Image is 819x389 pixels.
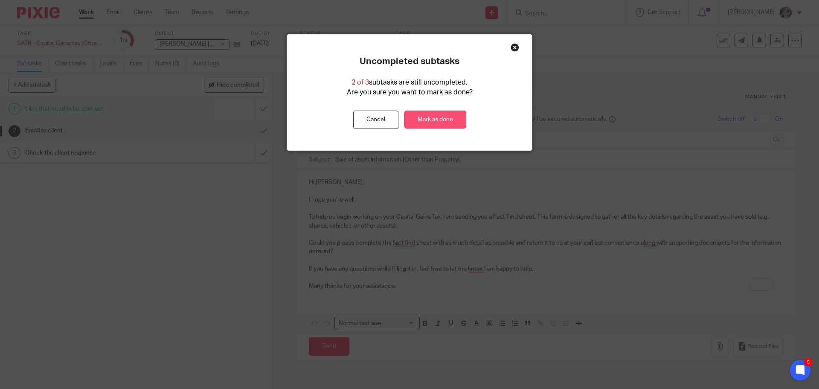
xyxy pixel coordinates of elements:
p: subtasks are still uncompleted. [351,78,468,88]
a: Mark as done [404,111,466,129]
div: 5 [804,358,813,366]
button: Cancel [353,111,398,129]
p: Are you sure you want to mark as done? [347,88,473,97]
span: 2 of 3 [351,79,369,86]
div: Close this dialog window [511,43,519,52]
p: Uncompleted subtasks [360,56,459,67]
